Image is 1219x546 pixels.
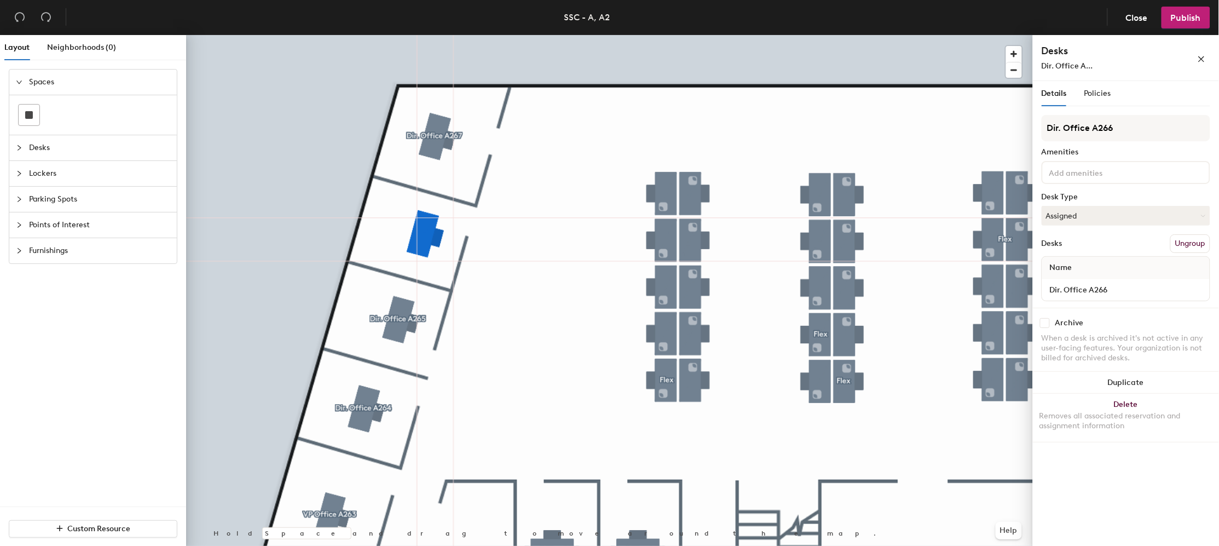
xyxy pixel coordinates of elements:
[1198,55,1205,63] span: close
[29,161,170,186] span: Lockers
[1042,334,1210,363] div: When a desk is archived it's not active in any user-facing features. Your organization is not bil...
[564,10,610,24] div: SSC - A, A2
[68,524,131,533] span: Custom Resource
[1033,372,1219,394] button: Duplicate
[29,135,170,160] span: Desks
[1170,234,1210,253] button: Ungroup
[16,170,22,177] span: collapsed
[1042,61,1093,71] span: Dir. Office A...
[1055,319,1084,327] div: Archive
[1047,165,1146,179] input: Add amenities
[1044,282,1208,297] input: Unnamed desk
[29,238,170,263] span: Furnishings
[14,12,25,22] span: undo
[1042,239,1062,248] div: Desks
[1126,13,1148,23] span: Close
[9,7,31,28] button: Undo (⌘ + Z)
[1042,89,1067,98] span: Details
[1033,394,1219,442] button: DeleteRemoves all associated reservation and assignment information
[1171,13,1201,23] span: Publish
[29,187,170,212] span: Parking Spots
[1042,148,1210,157] div: Amenities
[1044,258,1078,278] span: Name
[1039,411,1212,431] div: Removes all associated reservation and assignment information
[16,222,22,228] span: collapsed
[1042,206,1210,226] button: Assigned
[996,522,1022,539] button: Help
[16,79,22,85] span: expanded
[9,520,177,538] button: Custom Resource
[1117,7,1157,28] button: Close
[16,196,22,203] span: collapsed
[1042,44,1162,58] h4: Desks
[29,70,170,95] span: Spaces
[35,7,57,28] button: Redo (⌘ + ⇧ + Z)
[1084,89,1111,98] span: Policies
[4,43,30,52] span: Layout
[1162,7,1210,28] button: Publish
[16,248,22,254] span: collapsed
[47,43,116,52] span: Neighborhoods (0)
[29,212,170,238] span: Points of Interest
[1042,193,1210,202] div: Desk Type
[16,145,22,151] span: collapsed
